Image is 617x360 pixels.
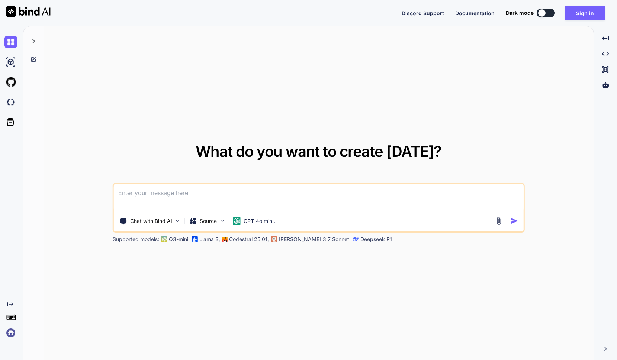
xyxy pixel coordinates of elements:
img: githubLight [4,76,17,88]
img: attachment [495,217,503,225]
img: Bind AI [6,6,51,17]
p: Deepseek R1 [360,236,392,243]
img: Mistral-AI [222,237,228,242]
img: Llama2 [192,236,198,242]
button: Discord Support [402,9,444,17]
img: claude [353,236,359,242]
img: Pick Tools [174,218,181,224]
p: O3-mini, [169,236,190,243]
span: Dark mode [506,9,534,17]
img: chat [4,36,17,48]
span: Documentation [455,10,495,16]
img: darkCloudIdeIcon [4,96,17,108]
img: GPT-4o mini [233,217,241,225]
img: ai-studio [4,56,17,68]
img: signin [4,327,17,339]
img: Pick Models [219,218,225,224]
img: GPT-4 [161,236,167,242]
img: icon [511,217,518,225]
p: Source [200,217,217,225]
button: Documentation [455,9,495,17]
p: Supported models: [113,236,159,243]
button: Sign in [565,6,605,20]
p: Chat with Bind AI [130,217,172,225]
p: Codestral 25.01, [229,236,269,243]
span: Discord Support [402,10,444,16]
p: GPT-4o min.. [244,217,275,225]
span: What do you want to create [DATE]? [196,142,441,160]
img: claude [271,236,277,242]
p: [PERSON_NAME] 3.7 Sonnet, [279,236,351,243]
p: Llama 3, [199,236,220,243]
